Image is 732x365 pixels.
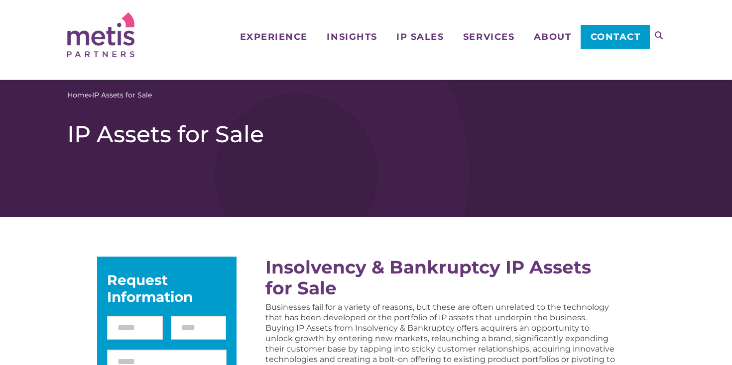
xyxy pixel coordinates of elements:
span: Insights [327,32,377,41]
img: Metis Partners [67,12,134,57]
a: Insolvency & Bankruptcy IP Assets for Sale [265,256,591,299]
span: » [67,90,152,100]
span: Experience [240,32,308,41]
span: IP Assets for Sale [92,90,152,100]
span: About [534,32,572,41]
a: Home [67,90,89,100]
span: Services [463,32,514,41]
span: Contact [591,32,641,41]
h1: IP Assets for Sale [67,120,665,148]
a: Contact [581,25,650,49]
span: IP Sales [396,32,444,41]
div: Request Information [107,272,227,305]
